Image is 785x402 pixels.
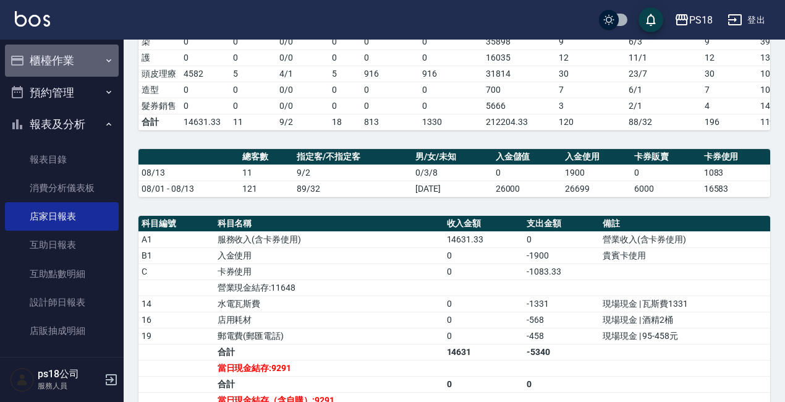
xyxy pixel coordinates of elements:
[5,45,119,77] button: 櫃檯作業
[483,66,556,82] td: 31814
[483,114,556,130] td: 212204.33
[524,216,600,232] th: 支出金額
[412,181,492,197] td: [DATE]
[419,49,483,66] td: 0
[138,247,214,263] td: B1
[702,82,757,98] td: 7
[556,114,626,130] td: 120
[419,66,483,82] td: 916
[444,296,524,312] td: 0
[180,82,230,98] td: 0
[15,11,50,27] img: Logo
[361,98,419,114] td: 0
[230,98,277,114] td: 0
[180,114,230,130] td: 14631.33
[493,181,562,197] td: 26000
[600,328,770,344] td: 現場現金 | 95-458元
[524,328,600,344] td: -458
[276,33,329,49] td: 0 / 0
[214,263,444,280] td: 卡券使用
[276,114,329,130] td: 9/2
[214,376,444,392] td: 合計
[556,82,626,98] td: 7
[138,165,239,181] td: 08/13
[329,114,361,130] td: 18
[361,66,419,82] td: 916
[239,165,294,181] td: 11
[214,360,444,376] td: 當日現金結存:9291
[5,77,119,109] button: 預約管理
[493,165,562,181] td: 0
[5,145,119,174] a: 報表目錄
[562,181,631,197] td: 26699
[600,312,770,328] td: 現場現金 | 酒精2桶
[562,165,631,181] td: 1900
[5,202,119,231] a: 店家日報表
[138,49,180,66] td: 護
[5,174,119,202] a: 消費分析儀表板
[524,263,600,280] td: -1083.33
[294,165,412,181] td: 9/2
[524,312,600,328] td: -568
[214,344,444,360] td: 合計
[524,231,600,247] td: 0
[214,231,444,247] td: 服務收入(含卡券使用)
[230,66,277,82] td: 5
[600,231,770,247] td: 營業收入(含卡券使用)
[138,263,214,280] td: C
[631,181,700,197] td: 6000
[702,49,757,66] td: 12
[138,231,214,247] td: A1
[138,82,180,98] td: 造型
[138,114,180,130] td: 合計
[10,367,35,392] img: Person
[419,33,483,49] td: 0
[276,66,329,82] td: 4 / 1
[483,98,556,114] td: 5666
[276,49,329,66] td: 0 / 0
[556,66,626,82] td: 30
[562,149,631,165] th: 入金使用
[180,98,230,114] td: 0
[239,149,294,165] th: 總客數
[702,66,757,82] td: 30
[556,98,626,114] td: 3
[702,98,757,114] td: 4
[419,98,483,114] td: 0
[556,33,626,49] td: 9
[626,98,702,114] td: 2 / 1
[138,181,239,197] td: 08/01 - 08/13
[361,114,419,130] td: 813
[600,247,770,263] td: 貴賓卡使用
[626,66,702,82] td: 23 / 7
[701,149,770,165] th: 卡券使用
[214,312,444,328] td: 店用耗材
[329,82,361,98] td: 0
[412,149,492,165] th: 男/女/未知
[230,82,277,98] td: 0
[444,344,524,360] td: 14631
[631,165,700,181] td: 0
[483,82,556,98] td: 700
[626,114,702,130] td: 88/32
[444,231,524,247] td: 14631.33
[214,247,444,263] td: 入金使用
[444,263,524,280] td: 0
[419,82,483,98] td: 0
[626,49,702,66] td: 11 / 1
[138,66,180,82] td: 頭皮理療
[361,49,419,66] td: 0
[361,82,419,98] td: 0
[701,181,770,197] td: 16583
[294,181,412,197] td: 89/32
[138,216,214,232] th: 科目編號
[5,260,119,288] a: 互助點數明細
[669,7,718,33] button: PS18
[483,33,556,49] td: 35898
[556,49,626,66] td: 12
[138,33,180,49] td: 染
[444,247,524,263] td: 0
[214,280,444,296] td: 營業現金結存:11648
[138,149,770,197] table: a dense table
[412,165,492,181] td: 0/3/8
